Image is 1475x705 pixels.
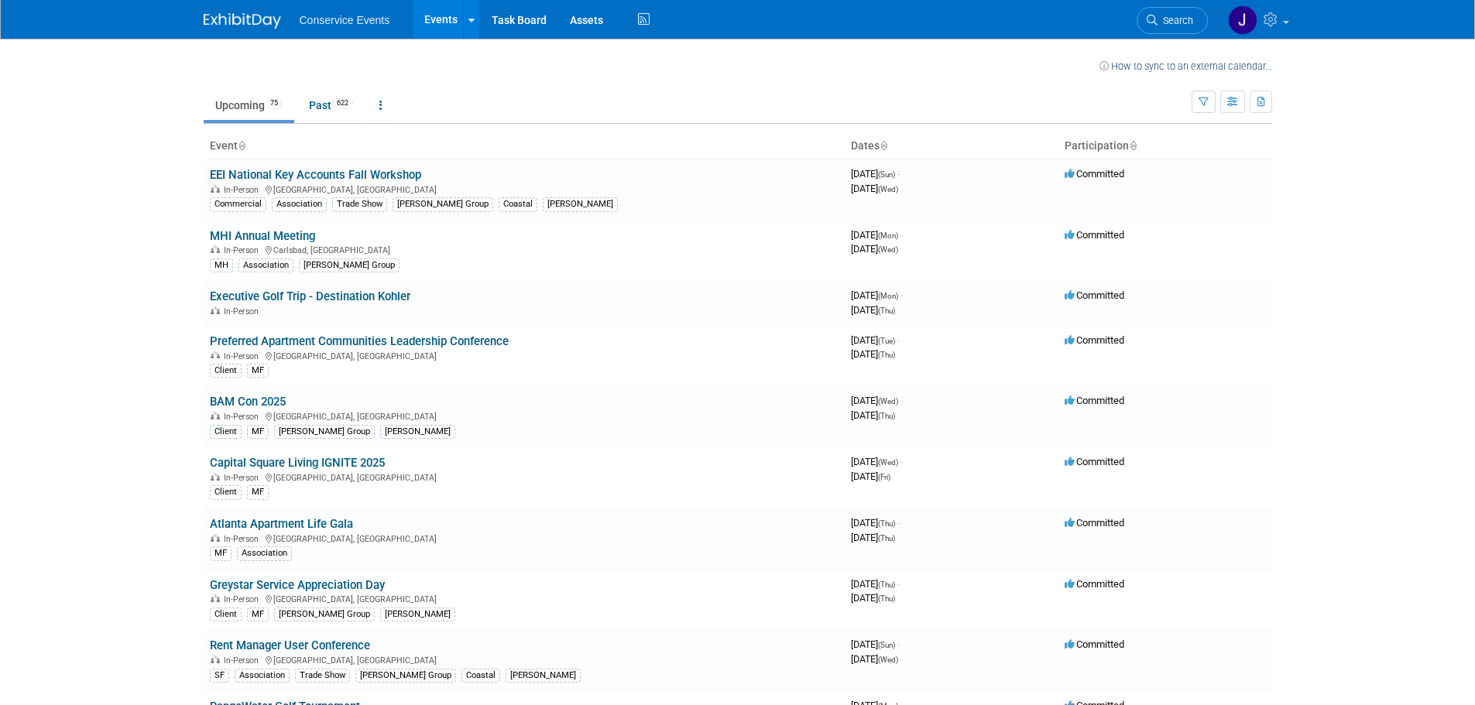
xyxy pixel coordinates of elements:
[235,669,290,683] div: Association
[851,653,898,665] span: [DATE]
[210,638,370,652] a: Rent Manager User Conference
[1065,334,1124,346] span: Committed
[1065,456,1124,467] span: Committed
[224,412,263,422] span: In-Person
[204,13,281,29] img: ExhibitDay
[878,534,895,542] span: (Thu)
[851,304,895,316] span: [DATE]
[851,578,900,590] span: [DATE]
[1065,229,1124,241] span: Committed
[878,641,895,649] span: (Sun)
[211,185,220,193] img: In-Person Event
[224,594,263,604] span: In-Person
[211,351,220,359] img: In-Person Event
[878,655,898,664] span: (Wed)
[295,669,350,683] div: Trade Show
[878,245,898,254] span: (Wed)
[210,197,266,211] div: Commercial
[210,289,410,303] a: Executive Golf Trip - Destination Kohler
[543,197,618,211] div: [PERSON_NAME]
[1065,578,1124,590] span: Committed
[210,485,242,499] div: Client
[499,197,537,211] div: Coastal
[897,638,900,650] span: -
[224,185,263,195] span: In-Person
[1129,139,1137,152] a: Sort by Participation Type
[247,425,269,439] div: MF
[272,197,327,211] div: Association
[210,456,385,470] a: Capital Square Living IGNITE 2025
[210,349,839,361] div: [GEOGRAPHIC_DATA], [GEOGRAPHIC_DATA]
[1065,289,1124,301] span: Committed
[851,289,903,301] span: [DATE]
[897,517,900,529] span: -
[210,592,839,604] div: [GEOGRAPHIC_DATA], [GEOGRAPHIC_DATA]
[224,245,263,255] span: In-Person
[355,669,456,683] div: [PERSON_NAME] Group
[1065,395,1124,406] span: Committed
[506,669,581,683] div: [PERSON_NAME]
[210,364,242,378] div: Client
[880,139,887,152] a: Sort by Start Date
[851,517,900,529] span: [DATE]
[210,258,233,272] div: MH
[1065,168,1124,180] span: Committed
[878,412,895,420] span: (Thu)
[210,425,242,439] div: Client
[878,519,895,528] span: (Thu)
[1065,517,1124,529] span: Committed
[210,243,839,255] div: Carlsbad, [GEOGRAPHIC_DATA]
[211,245,220,253] img: In-Person Event
[210,653,839,666] div: [GEOGRAPHIC_DATA], [GEOGRAPHIC_DATA]
[900,289,903,301] span: -
[210,395,286,409] a: BAM Con 2025
[210,669,229,683] div: SF
[851,592,895,604] span: [DATE]
[878,458,898,467] span: (Wed)
[878,231,898,240] span: (Mon)
[851,409,895,421] span: [DATE]
[845,133,1058,159] th: Dates
[274,425,375,439] div: [PERSON_NAME] Group
[878,580,895,589] span: (Thu)
[1137,7,1208,34] a: Search
[1158,15,1193,26] span: Search
[851,183,898,194] span: [DATE]
[897,578,900,590] span: -
[210,229,315,243] a: MHI Annual Meeting
[247,364,269,378] div: MF
[210,607,242,621] div: Client
[210,517,353,531] a: Atlanta Apartment Life Gala
[851,229,903,241] span: [DATE]
[210,409,839,422] div: [GEOGRAPHIC_DATA], [GEOGRAPHIC_DATA]
[210,471,839,483] div: [GEOGRAPHIC_DATA], [GEOGRAPHIC_DATA]
[211,473,220,481] img: In-Person Event
[204,133,845,159] th: Event
[851,243,898,255] span: [DATE]
[274,607,375,621] div: [PERSON_NAME] Group
[210,168,421,182] a: EEI National Key Accounts Fall Workshop
[393,197,493,211] div: [PERSON_NAME] Group
[211,412,220,419] img: In-Person Event
[266,98,283,109] span: 75
[878,306,895,315] span: (Thu)
[461,669,500,683] div: Coastal
[211,534,220,542] img: In-Person Event
[897,168,900,180] span: -
[900,229,903,241] span: -
[878,397,898,406] span: (Wed)
[224,351,263,361] span: In-Person
[878,170,895,179] span: (Sun)
[297,91,365,120] a: Past622
[224,655,263,666] span: In-Person
[1065,638,1124,650] span: Committed
[1228,5,1257,35] img: John Taggart
[224,534,263,544] span: In-Person
[851,456,903,467] span: [DATE]
[851,168,900,180] span: [DATE]
[878,351,895,359] span: (Thu)
[247,607,269,621] div: MF
[237,546,292,560] div: Association
[900,456,903,467] span: -
[878,337,895,345] span: (Tue)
